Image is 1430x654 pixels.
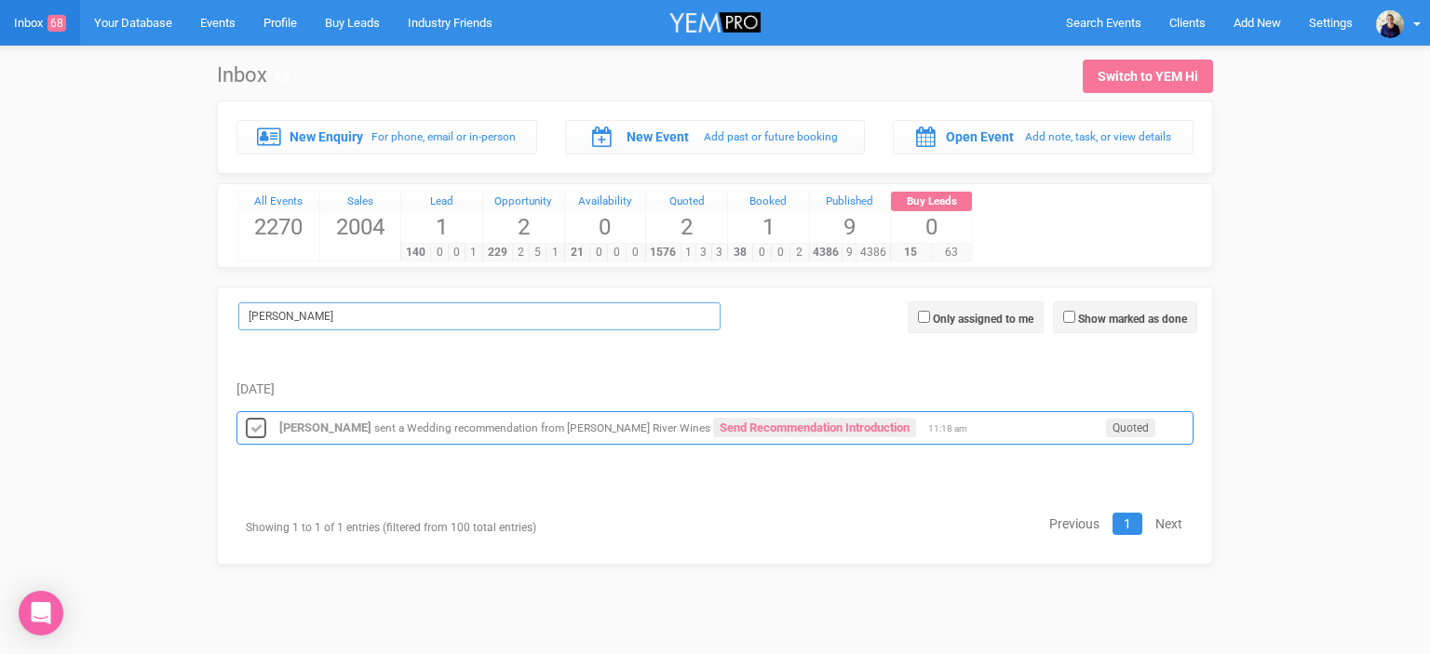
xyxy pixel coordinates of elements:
[482,244,513,261] span: 229
[890,244,931,261] span: 15
[1038,513,1111,535] a: Previous
[483,192,564,212] a: Opportunity
[236,511,537,545] div: Showing 1 to 1 of 1 entries (filtered from 100 total entries)
[1025,130,1171,143] small: Add note, task, or view details
[512,244,530,261] span: 2
[711,244,727,261] span: 3
[771,244,790,261] span: 0
[607,244,627,261] span: 0
[565,211,646,243] span: 0
[842,244,857,261] span: 9
[626,244,645,261] span: 0
[374,421,710,434] small: sent a Wedding recommendation from [PERSON_NAME] River Wines
[217,64,289,87] h1: Inbox
[565,192,646,212] a: Availability
[946,127,1014,146] label: Open Event
[645,244,681,261] span: 1576
[713,418,916,437] a: Send Recommendation Introduction
[1083,60,1213,93] a: Switch to YEM Hi
[695,244,711,261] span: 3
[465,244,482,261] span: 1
[47,15,66,32] span: 68
[430,244,448,261] span: 0
[565,120,866,153] a: New Event Add past or future booking
[546,244,563,261] span: 1
[371,130,516,143] small: For phone, email or in-person
[400,244,431,261] span: 140
[320,192,401,212] a: Sales
[448,244,465,261] span: 0
[320,211,401,243] span: 2004
[752,244,772,261] span: 0
[483,211,564,243] span: 2
[19,591,63,635] div: Open Intercom Messenger
[238,302,721,330] input: Search Inbox
[1169,16,1206,30] span: Clients
[789,244,809,261] span: 2
[564,244,590,261] span: 21
[893,120,1194,153] a: Open Event Add note, task, or view details
[681,244,696,261] span: 1
[1376,10,1404,38] img: open-uri20200401-4-bba0o7
[1066,16,1141,30] span: Search Events
[646,192,727,212] a: Quoted
[809,244,843,261] span: 4386
[1078,311,1187,327] label: Show marked as done
[1106,419,1155,437] span: Quoted
[928,422,975,435] span: 11:18 am
[728,192,809,212] a: Booked
[529,244,546,261] span: 5
[1234,16,1281,30] span: Add New
[236,382,1194,396] h5: [DATE]
[238,211,319,243] span: 2270
[810,211,891,243] span: 9
[238,192,319,212] a: All Events
[727,244,753,261] span: 38
[1113,513,1142,535] a: 1
[891,211,972,243] span: 0
[290,127,363,146] label: New Enquiry
[279,420,371,434] a: [PERSON_NAME]
[646,211,727,243] span: 2
[401,192,482,212] a: Lead
[931,244,972,261] span: 63
[933,311,1033,327] label: Only assigned to me
[810,192,891,212] a: Published
[627,127,689,146] label: New Event
[401,211,482,243] span: 1
[236,120,537,153] a: New Enquiry For phone, email or in-person
[728,211,809,243] span: 1
[891,192,972,212] a: Buy Leads
[704,130,838,143] small: Add past or future booking
[1098,67,1198,86] div: Switch to YEM Hi
[856,244,890,261] span: 4386
[589,244,609,261] span: 0
[1144,513,1194,535] a: Next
